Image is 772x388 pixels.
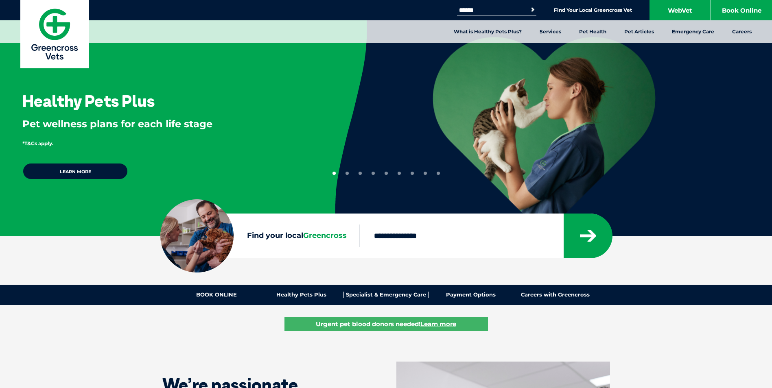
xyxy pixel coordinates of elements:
[259,292,344,298] a: Healthy Pets Plus
[445,20,531,43] a: What is Healthy Pets Plus?
[615,20,663,43] a: Pet Articles
[22,163,128,180] a: Learn more
[513,292,597,298] a: Careers with Greencross
[570,20,615,43] a: Pet Health
[554,7,632,13] a: Find Your Local Greencross Vet
[531,20,570,43] a: Services
[385,172,388,175] button: 5 of 9
[22,93,155,109] h3: Healthy Pets Plus
[175,292,259,298] a: BOOK ONLINE
[398,172,401,175] button: 6 of 9
[663,20,723,43] a: Emergency Care
[529,6,537,14] button: Search
[424,172,427,175] button: 8 of 9
[372,172,375,175] button: 4 of 9
[160,230,359,242] label: Find your local
[22,117,308,131] p: Pet wellness plans for each life stage
[346,172,349,175] button: 2 of 9
[22,140,53,146] span: *T&Cs apply.
[359,172,362,175] button: 3 of 9
[437,172,440,175] button: 9 of 9
[303,231,347,240] span: Greencross
[723,20,761,43] a: Careers
[411,172,414,175] button: 7 of 9
[429,292,513,298] a: Payment Options
[332,172,336,175] button: 1 of 9
[284,317,488,331] a: Urgent pet blood donors needed!Learn more
[420,320,456,328] u: Learn more
[344,292,429,298] a: Specialist & Emergency Care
